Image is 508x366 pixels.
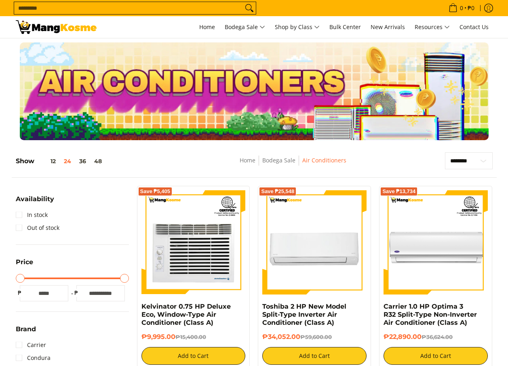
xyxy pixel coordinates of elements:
span: Contact Us [460,23,489,31]
span: Price [16,259,33,265]
span: Bulk Center [329,23,361,31]
span: Save ₱13,734 [382,189,415,194]
a: New Arrivals [367,16,409,38]
h6: ₱22,890.00 [384,333,488,341]
a: Toshiba 2 HP New Model Split-Type Inverter Air Conditioner (Class A) [262,303,346,326]
a: Air Conditioners [302,156,346,164]
a: Bodega Sale [262,156,295,164]
a: Bulk Center [325,16,365,38]
span: ₱ [16,289,24,297]
span: Brand [16,326,36,332]
del: ₱15,400.00 [175,334,206,340]
del: ₱59,600.00 [300,334,332,340]
a: Carrier [16,339,46,351]
h6: ₱9,995.00 [141,333,246,341]
button: Add to Cart [384,347,488,365]
span: Availability [16,196,54,202]
a: Home [195,16,219,38]
img: Carrier 1.0 HP Optima 3 R32 Split-Type Non-Inverter Air Conditioner (Class A) [384,190,488,294]
a: Shop by Class [271,16,324,38]
a: Condura [16,351,51,364]
img: Toshiba 2 HP New Model Split-Type Inverter Air Conditioner (Class A) [262,190,367,294]
a: In stock [16,208,48,221]
img: Kelvinator 0.75 HP Deluxe Eco, Window-Type Air Conditioner (Class A) [141,190,246,294]
button: 12 [34,158,60,164]
summary: Open [16,326,36,339]
h6: ₱34,052.00 [262,333,367,341]
span: Save ₱25,548 [261,189,294,194]
button: Add to Cart [141,347,246,365]
nav: Breadcrumbs [180,156,405,174]
a: Carrier 1.0 HP Optima 3 R32 Split-Type Non-Inverter Air Conditioner (Class A) [384,303,477,326]
span: Save ₱5,405 [140,189,171,194]
span: Shop by Class [275,22,320,32]
summary: Open [16,259,33,271]
img: Bodega Sale Aircon l Mang Kosme: Home Appliances Warehouse Sale [16,20,97,34]
a: Resources [411,16,454,38]
span: ₱0 [466,5,476,11]
span: Bodega Sale [225,22,265,32]
button: Search [243,2,256,14]
span: Resources [415,22,450,32]
a: Bodega Sale [221,16,269,38]
button: 24 [60,158,75,164]
button: 36 [75,158,90,164]
summary: Open [16,196,54,208]
span: Home [199,23,215,31]
a: Home [240,156,255,164]
span: New Arrivals [371,23,405,31]
a: Contact Us [455,16,493,38]
nav: Main Menu [105,16,493,38]
button: Add to Cart [262,347,367,365]
span: • [446,4,477,13]
a: Kelvinator 0.75 HP Deluxe Eco, Window-Type Air Conditioner (Class A) [141,303,231,326]
del: ₱36,624.00 [422,334,453,340]
button: 48 [90,158,106,164]
span: 0 [459,5,464,11]
h5: Show [16,157,106,165]
a: Out of stock [16,221,59,234]
span: ₱ [72,289,80,297]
